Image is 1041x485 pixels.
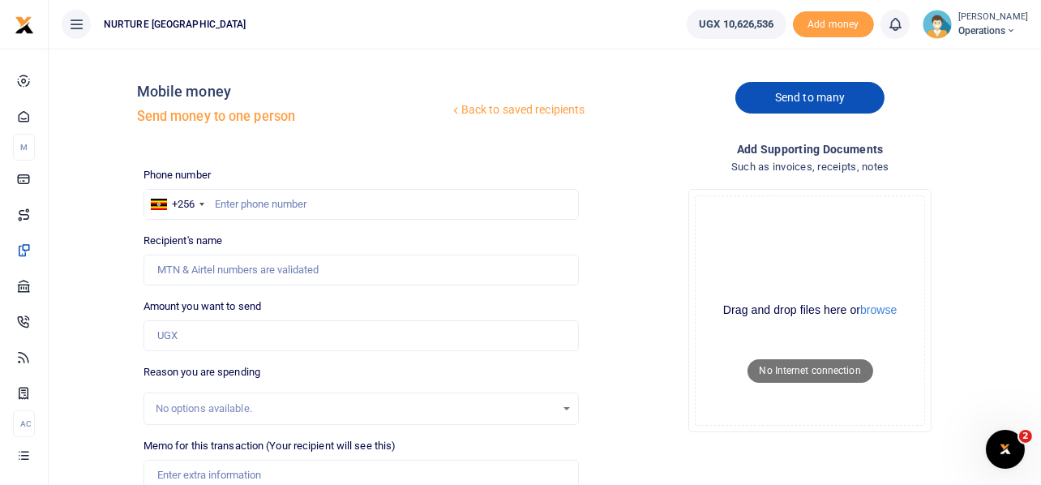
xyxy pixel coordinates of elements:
img: logo-small [15,15,34,35]
li: Ac [13,410,35,437]
h4: Mobile money [137,83,449,101]
label: Reason you are spending [144,364,260,380]
p: No Internet connection [748,359,873,383]
img: profile-user [923,10,952,39]
input: Enter phone number [144,189,580,220]
li: Wallet ballance [680,10,792,39]
span: UGX 10,626,536 [699,16,773,32]
span: 2 [1019,430,1032,443]
label: Amount you want to send [144,298,261,315]
span: Add money [793,11,874,38]
h4: Add supporting Documents [592,140,1028,158]
a: logo-small logo-large logo-large [15,18,34,30]
label: Phone number [144,167,211,183]
a: Send to many [735,82,885,114]
label: Recipient's name [144,233,223,249]
small: [PERSON_NAME] [958,11,1028,24]
a: Add money [793,17,874,29]
h5: Send money to one person [137,109,449,125]
div: No options available. [156,401,556,417]
div: Drag and drop files here or [696,303,924,318]
li: M [13,134,35,161]
input: UGX [144,320,580,351]
li: Toup your wallet [793,11,874,38]
h4: Such as invoices, receipts, notes [592,158,1028,176]
span: NURTURE [GEOGRAPHIC_DATA] [97,17,253,32]
span: Operations [958,24,1028,38]
div: File Uploader [688,189,932,432]
input: MTN & Airtel numbers are validated [144,255,580,285]
div: Uganda: +256 [144,190,209,219]
div: +256 [172,196,195,212]
a: UGX 10,626,536 [687,10,786,39]
iframe: Intercom live chat [986,430,1025,469]
a: Back to saved recipients [449,96,586,125]
button: browse [860,304,897,315]
label: Memo for this transaction (Your recipient will see this) [144,438,396,454]
a: profile-user [PERSON_NAME] Operations [923,10,1028,39]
